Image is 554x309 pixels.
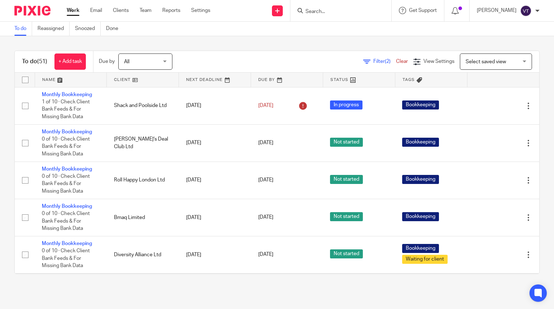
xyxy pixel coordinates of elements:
[107,199,179,236] td: Bmaq Limited
[477,7,516,14] p: [PERSON_NAME]
[402,244,439,253] span: Bookkeeping
[409,8,437,13] span: Get Support
[37,59,47,64] span: (51)
[402,100,439,110] span: Bookkeeping
[330,138,363,147] span: Not started
[385,59,391,64] span: (2)
[179,124,251,162] td: [DATE]
[330,212,363,221] span: Not started
[22,58,47,65] h1: To do
[107,87,179,124] td: Shack and Poolside Ltd
[466,59,506,64] span: Select saved view
[258,178,273,183] span: [DATE]
[191,7,210,14] a: Settings
[42,99,90,119] span: 1 of 10 · Check Client Bank Feeds & For Missing Bank Data
[330,175,363,184] span: Not started
[258,252,273,257] span: [DATE]
[258,215,273,220] span: [DATE]
[258,103,273,108] span: [DATE]
[42,137,90,156] span: 0 of 10 · Check Client Bank Feeds & For Missing Bank Data
[402,255,448,264] span: Waiting for client
[42,204,92,209] a: Monthly Bookkeeping
[107,124,179,162] td: [PERSON_NAME]'s Deal Club Ltd
[423,59,454,64] span: View Settings
[38,22,70,36] a: Reassigned
[124,59,129,64] span: All
[42,211,90,231] span: 0 of 10 · Check Client Bank Feeds & For Missing Bank Data
[330,249,363,258] span: Not started
[140,7,151,14] a: Team
[403,78,415,82] span: Tags
[402,212,439,221] span: Bookkeeping
[305,9,370,15] input: Search
[67,7,79,14] a: Work
[520,5,532,17] img: svg%3E
[42,129,92,134] a: Monthly Bookkeeping
[54,53,86,70] a: + Add task
[14,22,32,36] a: To do
[402,138,439,147] span: Bookkeeping
[179,236,251,273] td: [DATE]
[75,22,101,36] a: Snoozed
[107,162,179,199] td: Roll Happy London Ltd
[330,100,362,110] span: In progress
[42,241,92,246] a: Monthly Bookkeeping
[90,7,102,14] a: Email
[373,59,396,64] span: Filter
[106,22,124,36] a: Done
[42,248,90,268] span: 0 of 10 · Check Client Bank Feeds & For Missing Bank Data
[258,141,273,146] span: [DATE]
[99,58,115,65] p: Due by
[179,199,251,236] td: [DATE]
[179,162,251,199] td: [DATE]
[42,174,90,194] span: 0 of 10 · Check Client Bank Feeds & For Missing Bank Data
[42,167,92,172] a: Monthly Bookkeeping
[113,7,129,14] a: Clients
[162,7,180,14] a: Reports
[42,92,92,97] a: Monthly Bookkeeping
[14,6,50,16] img: Pixie
[179,87,251,124] td: [DATE]
[402,175,439,184] span: Bookkeeping
[396,59,408,64] a: Clear
[107,236,179,273] td: Diversity Alliance Ltd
